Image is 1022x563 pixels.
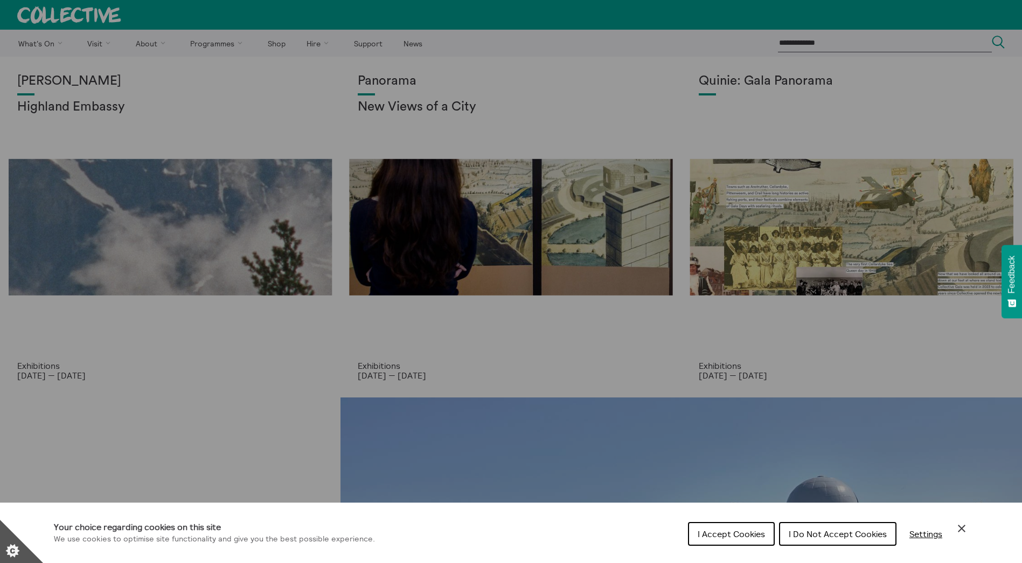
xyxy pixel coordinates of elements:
h1: Your choice regarding cookies on this site [54,520,375,533]
button: I Do Not Accept Cookies [779,522,896,546]
button: Close Cookie Control [955,522,968,535]
p: We use cookies to optimise site functionality and give you the best possible experience. [54,533,375,545]
span: I Accept Cookies [698,528,765,539]
button: Feedback - Show survey [1002,245,1022,318]
button: Settings [901,523,951,545]
span: I Do Not Accept Cookies [789,528,887,539]
button: I Accept Cookies [688,522,775,546]
span: Settings [909,528,942,539]
span: Feedback [1007,256,1017,293]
